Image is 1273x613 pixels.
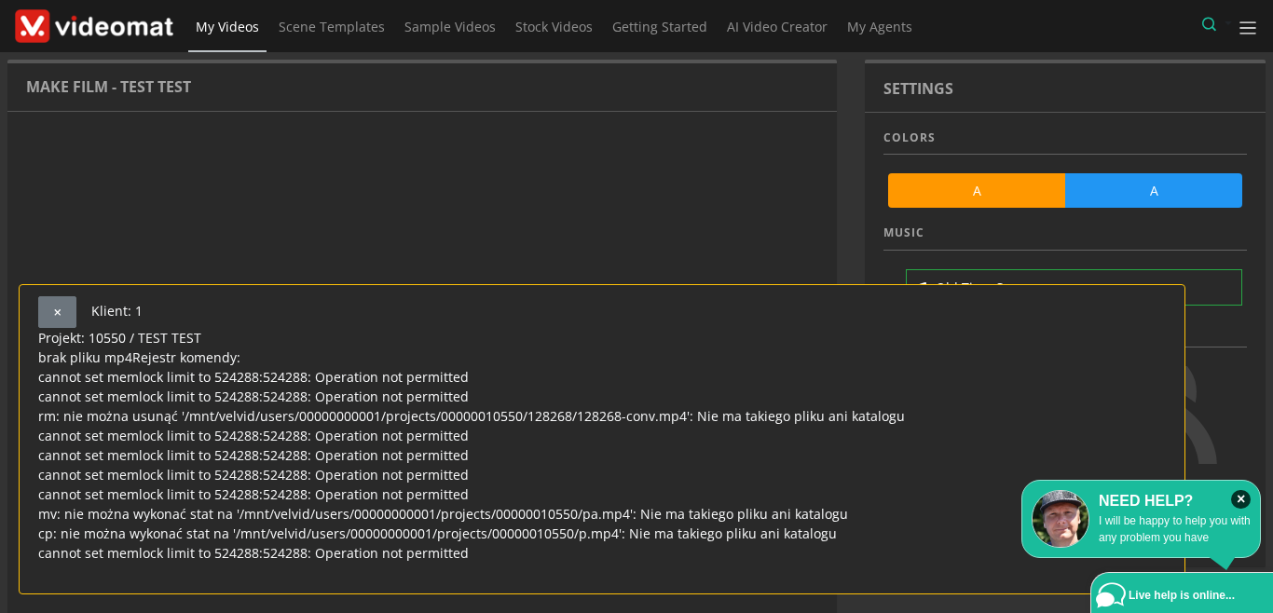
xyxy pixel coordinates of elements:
[612,18,707,35] span: Getting Started
[515,18,593,35] span: Stock Videos
[279,18,385,35] span: Scene Templates
[38,302,905,562] span: Klient: 1 Projekt: 10550 / TEST TEST brak pliku mp4Rejestr komendy: cannot set memlock limit to 5...
[888,173,1065,208] a: A
[1129,589,1235,602] span: Live help is online...
[1231,490,1251,509] i: Close
[914,278,1027,297] span: - Old Time Song
[883,226,1247,250] h4: Music
[1096,578,1273,613] a: Live help is online...
[196,18,259,35] span: My Videos
[883,80,953,98] h5: Settings
[847,18,912,35] span: My Agents
[906,269,1242,306] a: - Old Time Song
[26,78,191,96] h5: Make Film - TEST TEST
[727,18,828,35] span: AI Video Creator
[404,18,496,35] span: Sample Videos
[1099,514,1251,544] span: I will be happy to help you with any problem you have
[1032,490,1251,512] div: NEED HELP?
[1065,173,1242,208] a: A
[883,131,1247,155] h4: Colors
[15,9,173,44] img: Theme-Logo
[26,130,818,576] img: index.php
